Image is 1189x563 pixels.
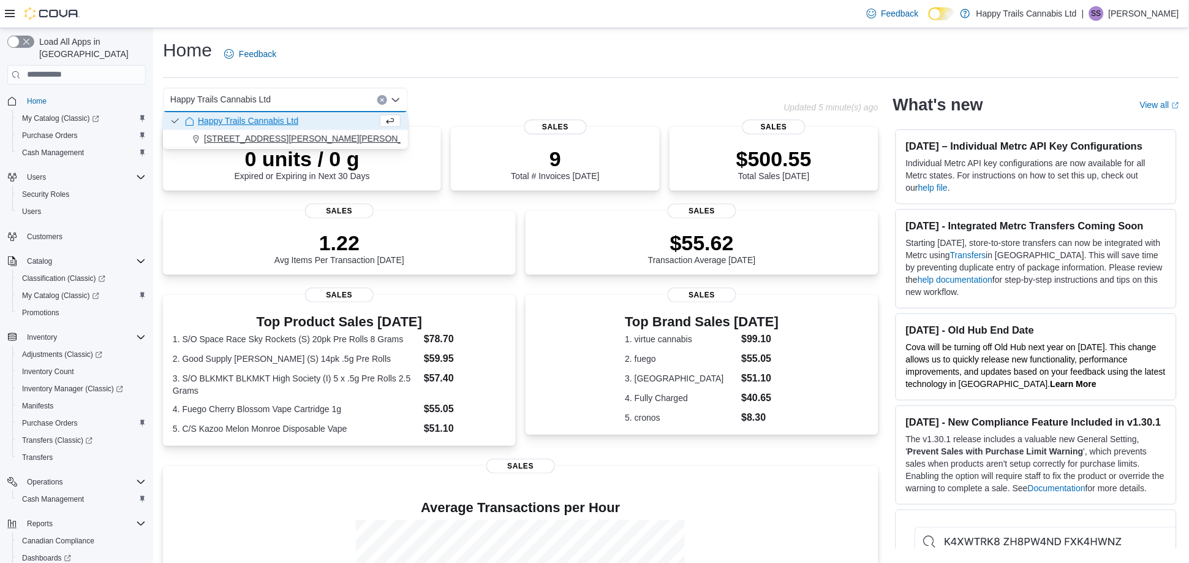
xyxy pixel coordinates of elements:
span: Customers [27,232,62,242]
button: Inventory Count [12,363,151,380]
span: Inventory Count [17,364,146,379]
dt: 5. cronos [625,412,737,424]
a: Inventory Count [17,364,79,379]
p: Happy Trails Cannabis Ltd [976,6,1077,21]
p: The v1.30.1 release includes a valuable new General Setting, ' ', which prevents sales when produ... [906,433,1166,494]
p: | [1082,6,1084,21]
dd: $55.05 [742,351,779,366]
span: Inventory Manager (Classic) [17,381,146,396]
a: Feedback [862,1,924,26]
span: Dark Mode [929,20,929,21]
strong: Prevent Sales with Purchase Limit Warning [908,446,1084,456]
span: Promotions [17,305,146,320]
span: Inventory Count [22,367,74,377]
dd: $51.10 [424,421,506,436]
a: Learn More [1051,379,1097,389]
p: 9 [511,147,599,171]
a: Transfers (Classic) [17,433,97,448]
span: Operations [22,475,146,489]
button: Inventory [2,329,151,346]
a: Security Roles [17,187,74,202]
dt: 3. S/O BLKMKT BLKMKT High Society (I) 5 x .5g Pre Rolls 2.5 Grams [173,372,419,397]
span: Happy Trails Cannabis Ltd [170,92,271,107]
h2: What's new [893,95,983,115]
a: help file [918,183,948,193]
dd: $99.10 [742,332,779,347]
button: Reports [22,516,58,531]
div: Sandy Sierra [1089,6,1104,21]
a: Canadian Compliance [17,534,99,548]
button: Operations [22,475,68,489]
button: Reports [2,515,151,532]
span: Happy Trails Cannabis Ltd [198,115,298,127]
span: Sales [668,288,736,302]
span: Users [22,207,41,216]
span: [STREET_ADDRESS][PERSON_NAME][PERSON_NAME] [204,132,430,145]
span: Sales [668,204,736,218]
span: Sales [486,459,555,473]
dt: 1. S/O Space Race Sky Rockets (S) 20pk Pre Rolls 8 Grams [173,333,419,345]
span: Sales [742,120,805,134]
h3: Top Product Sales [DATE] [173,315,506,329]
span: SS [1092,6,1101,21]
img: Cova [25,7,80,20]
dd: $57.40 [424,371,506,386]
button: Customers [2,228,151,245]
span: Transfers [17,450,146,465]
span: Purchase Orders [22,418,78,428]
button: Home [2,92,151,110]
dd: $78.70 [424,332,506,347]
span: Manifests [22,401,53,411]
span: Catalog [27,256,52,266]
dt: 4. Fully Charged [625,392,737,404]
a: Cash Management [17,492,89,507]
span: Cash Management [17,145,146,160]
span: Classification (Classic) [17,271,146,286]
span: My Catalog (Classic) [22,291,99,301]
button: Security Roles [12,186,151,203]
span: Adjustments (Classic) [17,347,146,362]
a: My Catalog (Classic) [17,111,104,126]
span: Home [22,93,146,109]
span: Sales [305,288,374,302]
a: Transfers [950,250,986,260]
span: Transfers (Classic) [17,433,146,448]
a: Documentation [1028,483,1085,493]
span: Inventory [27,332,57,342]
p: $55.62 [648,231,756,255]
button: Purchase Orders [12,415,151,432]
span: Purchase Orders [17,128,146,143]
span: My Catalog (Classic) [17,288,146,303]
dd: $55.05 [424,402,506,416]
a: My Catalog (Classic) [17,288,104,303]
p: [PERSON_NAME] [1109,6,1179,21]
span: Canadian Compliance [17,534,146,548]
h3: [DATE] – Individual Metrc API Key Configurations [906,140,1166,152]
button: Inventory [22,330,62,345]
dt: 4. Fuego Cherry Blossom Vape Cartridge 1g [173,403,419,415]
button: Users [12,203,151,220]
h3: Top Brand Sales [DATE] [625,315,779,329]
button: Cash Management [12,144,151,161]
span: Security Roles [17,187,146,202]
span: My Catalog (Classic) [22,113,99,123]
span: Home [27,96,47,106]
span: Security Roles [22,190,69,199]
span: Catalog [22,254,146,269]
a: Customers [22,229,67,244]
span: Users [27,172,46,182]
h3: [DATE] - New Compliance Feature Included in v1.30.1 [906,416,1166,428]
span: Manifests [17,399,146,413]
button: Operations [2,473,151,491]
span: Cash Management [17,492,146,507]
input: Dark Mode [929,7,954,20]
dd: $51.10 [742,371,779,386]
span: Promotions [22,308,59,318]
span: Dashboards [22,553,71,563]
a: Transfers [17,450,58,465]
span: Sales [305,204,374,218]
div: Total # Invoices [DATE] [511,147,599,181]
button: Users [22,170,51,185]
a: Purchase Orders [17,416,83,431]
span: Purchase Orders [22,131,78,140]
